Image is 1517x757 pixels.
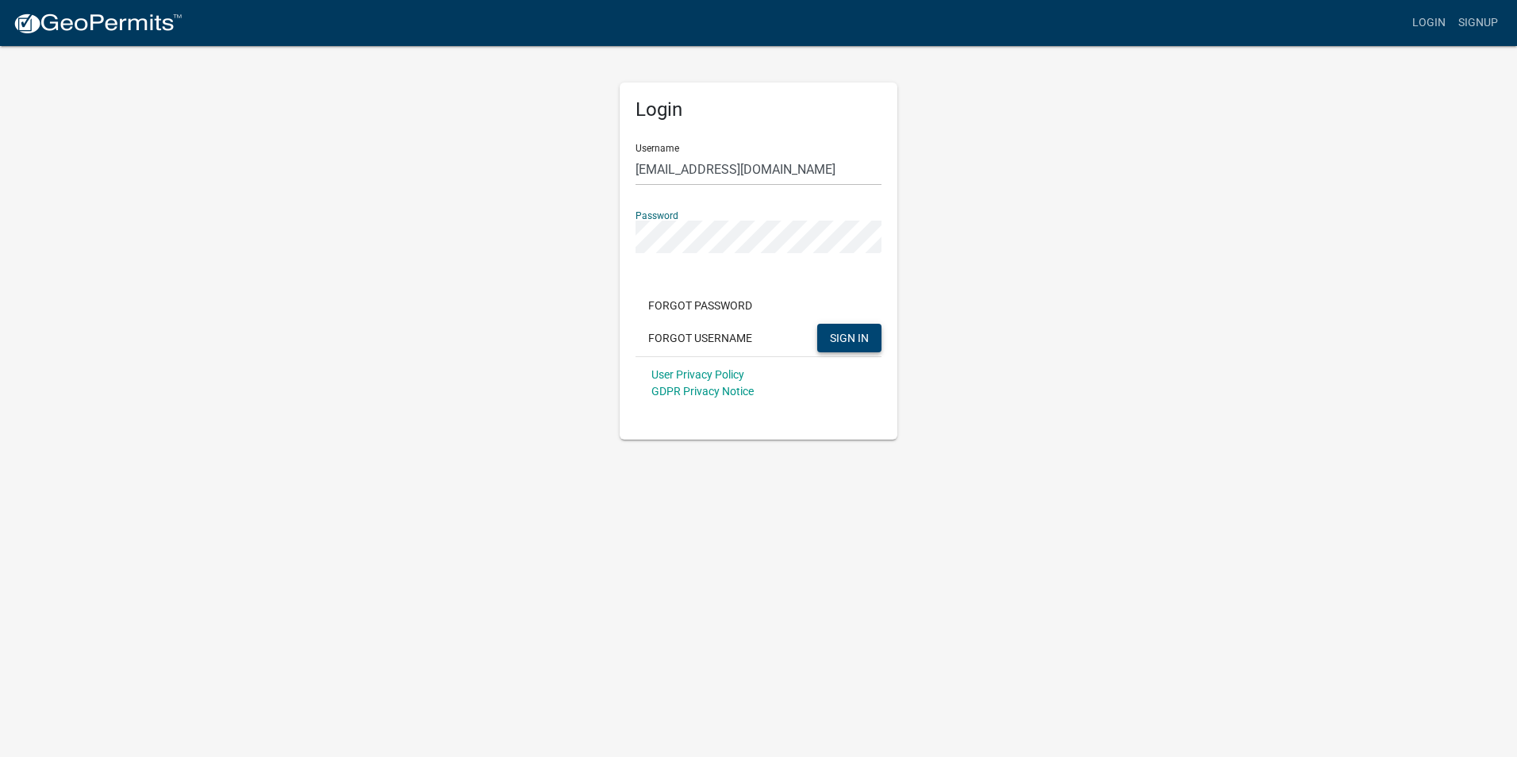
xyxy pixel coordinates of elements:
button: Forgot Username [636,324,765,352]
a: Login [1406,8,1452,38]
h5: Login [636,98,881,121]
button: Forgot Password [636,291,765,320]
a: User Privacy Policy [651,368,744,381]
span: SIGN IN [830,331,869,344]
button: SIGN IN [817,324,881,352]
a: Signup [1452,8,1504,38]
a: GDPR Privacy Notice [651,385,754,398]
